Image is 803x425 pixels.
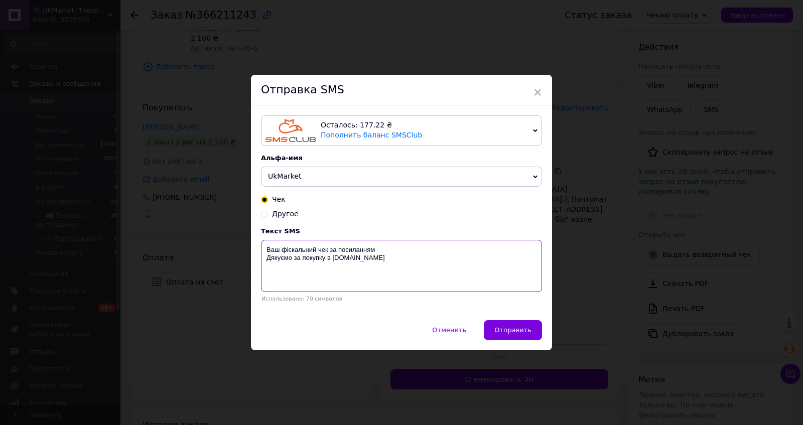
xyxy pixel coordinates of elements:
[272,195,286,203] span: Чек
[268,172,301,180] span: UkMarket
[261,240,542,292] textarea: Ваш фіскальний чек за посиланням Дякуємо за покупку в [DOMAIN_NAME]
[533,84,542,101] span: ×
[261,154,303,162] span: Альфа-имя
[261,296,542,302] div: Использовано: 70 символов
[272,210,299,218] span: Другое
[321,131,422,139] a: Пополнить баланс SMSClub
[432,326,466,334] span: Отменить
[251,75,552,105] div: Отправка SMS
[321,120,529,130] div: Осталось: 177.22 ₴
[494,326,531,334] span: Отправить
[484,320,542,340] button: Отправить
[422,320,477,340] button: Отменить
[261,227,542,235] div: Текст SMS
